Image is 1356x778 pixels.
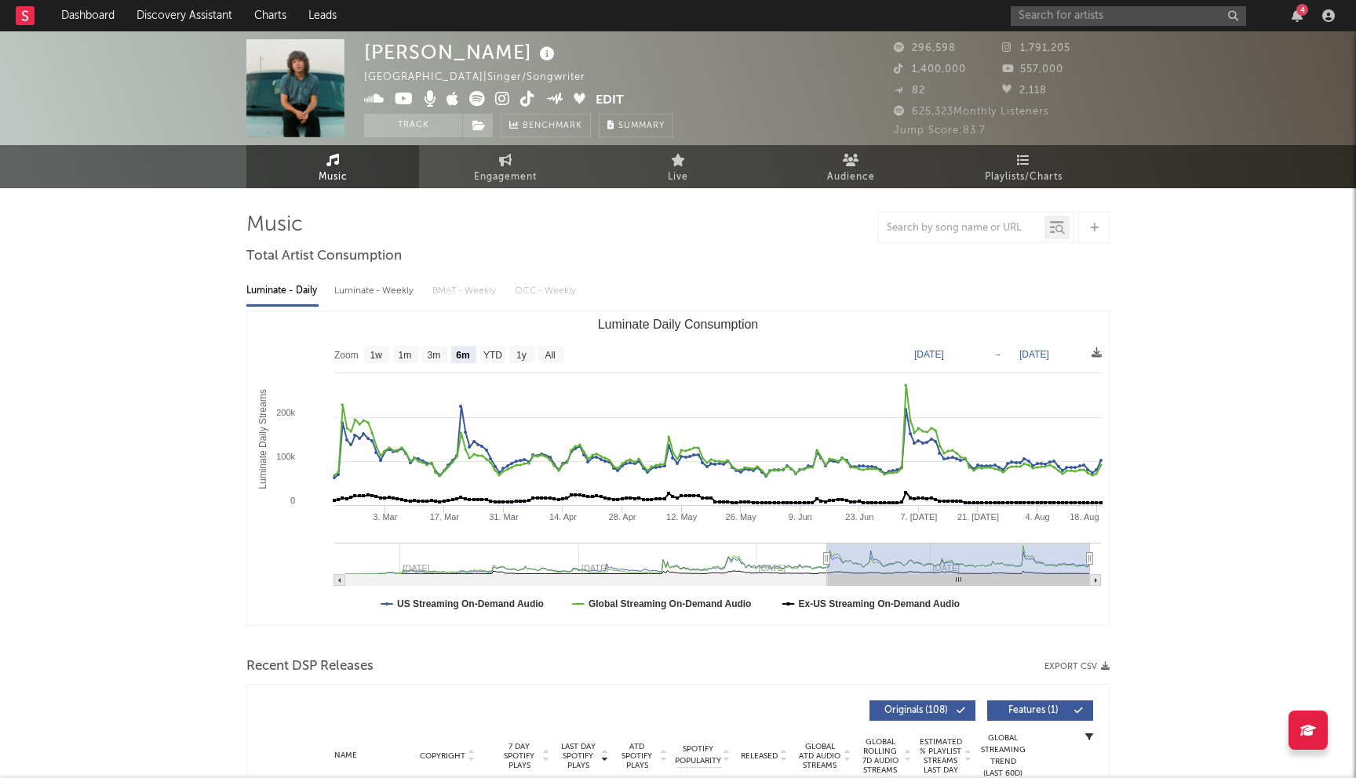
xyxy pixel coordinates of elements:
[616,742,658,770] span: ATD Spotify Plays
[894,125,986,136] span: Jump Score: 83.7
[364,68,603,87] div: [GEOGRAPHIC_DATA] | Singer/Songwriter
[276,408,295,417] text: 200k
[246,278,319,304] div: Luminate - Daily
[666,512,698,522] text: 12. May
[869,700,975,721] button: Originals(108)
[599,114,673,137] button: Summary
[993,349,1002,360] text: →
[364,114,462,137] button: Track
[498,742,540,770] span: 7 Day Spotify Plays
[880,706,952,715] span: Originals ( 108 )
[364,39,559,65] div: [PERSON_NAME]
[419,145,592,188] a: Engagement
[798,742,841,770] span: Global ATD Audio Streams
[549,512,577,522] text: 14. Apr
[592,145,764,188] a: Live
[290,496,295,505] text: 0
[430,512,460,522] text: 17. Mar
[596,91,624,111] button: Edit
[741,751,778,761] span: Released
[985,168,1063,187] span: Playlists/Charts
[501,114,591,137] a: Benchmark
[1019,349,1049,360] text: [DATE]
[246,247,402,266] span: Total Artist Consumption
[1002,43,1070,53] span: 1,791,205
[257,389,268,489] text: Luminate Daily Streams
[483,350,502,361] text: YTD
[373,512,398,522] text: 3. Mar
[914,349,944,360] text: [DATE]
[489,512,519,522] text: 31. Mar
[370,350,383,361] text: 1w
[1044,662,1110,671] button: Export CSV
[334,278,417,304] div: Luminate - Weekly
[997,706,1070,715] span: Features ( 1 )
[474,168,537,187] span: Engagement
[675,743,721,767] span: Spotify Popularity
[246,145,419,188] a: Music
[858,737,902,775] span: Global Rolling 7D Audio Streams
[937,145,1110,188] a: Playlists/Charts
[397,598,544,609] text: US Streaming On-Demand Audio
[789,512,812,522] text: 9. Jun
[879,222,1044,234] input: Search by song name or URL
[1025,512,1049,522] text: 4. Aug
[894,107,1049,117] span: 625,323 Monthly Listeners
[764,145,937,188] a: Audience
[420,751,465,761] span: Copyright
[456,350,469,361] text: 6m
[598,318,759,331] text: Luminate Daily Consumption
[516,350,527,361] text: 1y
[294,750,397,762] div: Name
[827,168,875,187] span: Audience
[1002,64,1063,75] span: 557,000
[523,117,582,136] span: Benchmark
[428,350,441,361] text: 3m
[319,168,348,187] span: Music
[726,512,757,522] text: 26. May
[1292,9,1303,22] button: 4
[1011,6,1246,26] input: Search for artists
[957,512,999,522] text: 21. [DATE]
[246,657,374,676] span: Recent DSP Releases
[589,598,752,609] text: Global Streaming On-Demand Audio
[894,43,956,53] span: 296,598
[545,350,555,361] text: All
[399,350,412,361] text: 1m
[987,700,1093,721] button: Features(1)
[1002,85,1047,96] span: 2,118
[609,512,636,522] text: 28. Apr
[919,737,962,775] span: Estimated % Playlist Streams Last Day
[247,311,1109,625] svg: Luminate Daily Consumption
[799,598,960,609] text: Ex-US Streaming On-Demand Audio
[668,168,688,187] span: Live
[1070,512,1099,522] text: 18. Aug
[276,452,295,461] text: 100k
[845,512,873,522] text: 23. Jun
[894,64,966,75] span: 1,400,000
[900,512,937,522] text: 7. [DATE]
[618,122,665,130] span: Summary
[894,85,925,96] span: 82
[334,350,359,361] text: Zoom
[557,742,599,770] span: Last Day Spotify Plays
[1296,4,1308,16] div: 4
